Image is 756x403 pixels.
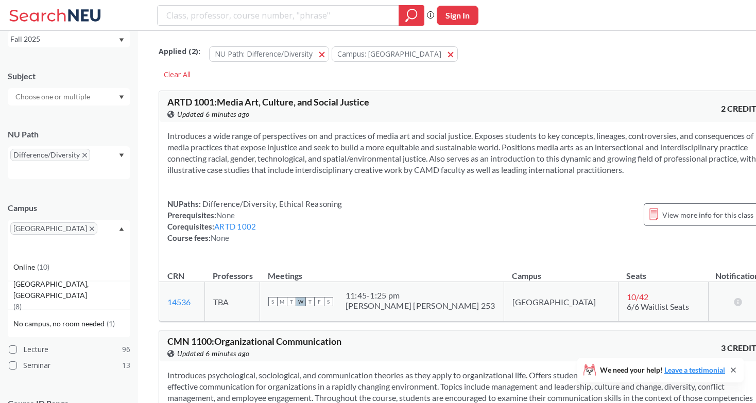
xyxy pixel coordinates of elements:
span: F [315,297,324,306]
div: NU Path [8,129,130,140]
label: Lecture [9,343,130,356]
span: Applied ( 2 ): [159,46,200,57]
span: ( 1 ) [107,319,115,328]
div: Clear All [159,67,196,82]
span: View more info for this class [662,208,753,221]
svg: magnifying glass [405,8,418,23]
svg: Dropdown arrow [119,95,124,99]
span: [GEOGRAPHIC_DATA]X to remove pill [10,222,97,235]
span: 6/6 Waitlist Seats [627,302,689,311]
div: [PERSON_NAME] [PERSON_NAME] 253 [346,301,495,311]
th: Campus [504,260,618,282]
svg: Dropdown arrow [119,38,124,42]
div: magnifying glass [399,5,424,26]
th: Professors [204,260,260,282]
span: Difference/Diversity, Ethical Reasoning [201,199,342,208]
div: Dropdown arrow [8,88,130,106]
span: Difference/DiversityX to remove pill [10,149,90,161]
div: NUPaths: Prerequisites: Corequisites: Course fees: [167,198,342,243]
td: TBA [204,282,260,322]
td: [GEOGRAPHIC_DATA] [504,282,618,322]
svg: X to remove pill [90,226,94,231]
button: Sign In [437,6,478,25]
div: Fall 2025Dropdown arrow [8,31,130,47]
button: NU Path: Difference/Diversity [209,46,329,62]
span: S [324,297,333,306]
svg: X to remove pill [82,153,87,157]
div: 11:45 - 1:25 pm [346,290,495,301]
label: Seminar [9,359,130,372]
span: [GEOGRAPHIC_DATA], [GEOGRAPHIC_DATA] [13,278,130,301]
span: None [211,233,229,242]
span: Campus: [GEOGRAPHIC_DATA] [337,49,441,59]
input: Choose one or multiple [10,91,97,103]
span: None [216,211,235,220]
button: Campus: [GEOGRAPHIC_DATA] [332,46,458,62]
span: 10 / 42 [627,292,648,302]
div: Difference/DiversityX to remove pillDropdown arrow [8,146,130,179]
span: Online [13,261,37,273]
span: Updated 6 minutes ago [177,109,250,120]
span: We need your help! [600,366,725,374]
span: T [287,297,296,306]
div: Fall 2025 [10,33,118,45]
span: 13 [122,360,130,371]
span: Updated 6 minutes ago [177,348,250,359]
span: No campus, no room needed [13,318,107,329]
span: M [278,297,287,306]
input: Class, professor, course number, "phrase" [165,7,391,24]
span: W [296,297,305,306]
th: Seats [618,260,708,282]
a: Leave a testimonial [664,365,725,374]
span: CMN 1100 : Organizational Communication [167,336,341,347]
span: 96 [122,344,130,355]
div: Campus [8,202,130,214]
div: [GEOGRAPHIC_DATA]X to remove pillDropdown arrowOnline(10)[GEOGRAPHIC_DATA], [GEOGRAPHIC_DATA](8)N... [8,220,130,253]
div: CRN [167,270,184,282]
span: T [305,297,315,306]
span: NU Path: Difference/Diversity [215,49,313,59]
svg: Dropdown arrow [119,227,124,231]
div: Subject [8,71,130,82]
a: ARTD 1002 [214,222,256,231]
svg: Dropdown arrow [119,153,124,157]
th: Meetings [260,260,504,282]
span: ( 10 ) [37,262,49,271]
span: ( 8 ) [13,302,22,311]
span: ARTD 1001 : Media Art, Culture, and Social Justice [167,96,369,108]
a: 14536 [167,297,191,307]
span: S [268,297,278,306]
